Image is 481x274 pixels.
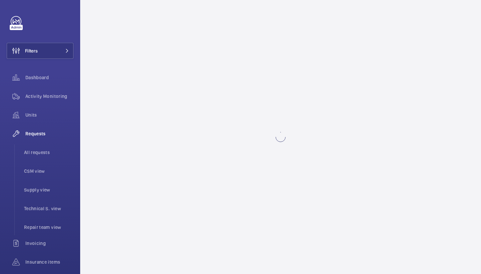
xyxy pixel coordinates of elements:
[25,259,73,265] span: Insurance items
[25,93,73,100] span: Activity Monitoring
[25,112,73,118] span: Units
[25,130,73,137] span: Requests
[25,47,38,54] span: Filters
[24,224,73,231] span: Repair team view
[24,168,73,174] span: CSM view
[24,205,73,212] span: Technical S. view
[25,240,73,247] span: Invoicing
[25,74,73,81] span: Dashboard
[7,43,73,59] button: Filters
[24,186,73,193] span: Supply view
[24,149,73,156] span: All requests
